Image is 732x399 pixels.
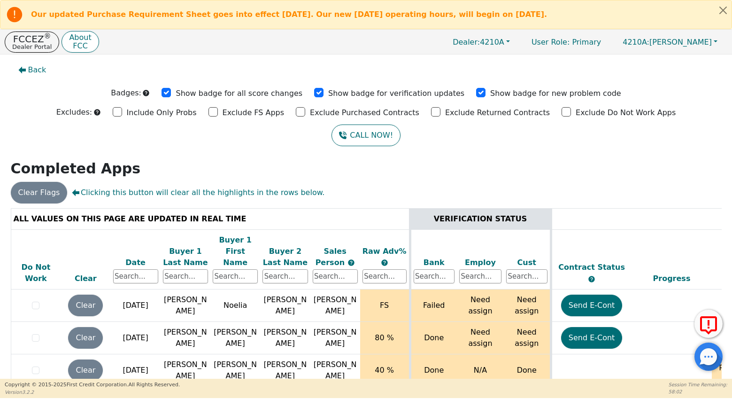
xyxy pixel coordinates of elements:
[506,269,547,283] input: Search...
[14,262,59,284] div: Do Not Work
[12,44,52,50] p: Dealer Portal
[44,32,51,40] sup: ®
[11,182,68,203] button: Clear Flags
[128,382,180,388] span: All Rights Reserved.
[410,322,457,354] td: Done
[561,327,623,349] button: Send E-Cont
[161,354,210,387] td: [PERSON_NAME]
[314,328,357,348] span: [PERSON_NAME]
[532,38,570,47] span: User Role :
[504,289,551,322] td: Need assign
[113,269,158,283] input: Search...
[375,366,394,375] span: 40 %
[459,269,501,283] input: Search...
[313,269,358,283] input: Search...
[375,333,394,342] span: 80 %
[314,360,357,380] span: [PERSON_NAME]
[68,295,103,316] button: Clear
[506,257,547,268] div: Cust
[558,263,625,272] span: Contract Status
[72,187,324,198] span: Clicking this button will clear all the highlights in the rows below.
[56,107,92,118] p: Excludes:
[623,38,712,47] span: [PERSON_NAME]
[362,269,407,283] input: Search...
[163,246,208,268] div: Buyer 1 Last Name
[68,327,103,349] button: Clear
[331,125,401,146] button: CALL NOW!
[260,289,310,322] td: [PERSON_NAME]
[490,88,621,99] p: Show badge for new problem code
[210,289,260,322] td: Noelia
[11,59,54,81] button: Back
[127,107,197,118] p: Include Only Probs
[504,354,551,387] td: Done
[380,301,389,310] span: FS
[522,33,610,51] p: Primary
[623,38,649,47] span: 4210A:
[12,34,52,44] p: FCCEZ
[5,389,180,396] p: Version 3.2.2
[310,107,419,118] p: Exclude Purchased Contracts
[111,354,161,387] td: [DATE]
[111,87,141,99] p: Badges:
[561,295,623,316] button: Send E-Cont
[176,88,302,99] p: Show badge for all score changes
[634,273,710,284] div: Progress
[28,64,46,76] span: Back
[260,354,310,387] td: [PERSON_NAME]
[62,31,99,53] button: AboutFCC
[414,269,455,283] input: Search...
[262,269,308,283] input: Search...
[694,310,723,338] button: Report Error to FCC
[111,289,161,322] td: [DATE]
[14,213,407,225] div: ALL VALUES ON THIS PAGE ARE UPDATED IN REAL TIME
[445,107,550,118] p: Exclude Returned Contracts
[63,273,108,284] div: Clear
[262,246,308,268] div: Buyer 2 Last Name
[31,10,547,19] b: Our updated Purchase Requirement Sheet goes into effect [DATE]. Our new [DATE] operating hours, w...
[669,381,727,388] p: Session Time Remaining:
[453,38,480,47] span: Dealer:
[504,322,551,354] td: Need assign
[213,235,258,268] div: Buyer 1 First Name
[362,247,407,256] span: Raw Adv%
[459,257,501,268] div: Employ
[163,269,208,283] input: Search...
[457,354,504,387] td: N/A
[260,322,310,354] td: [PERSON_NAME]
[410,354,457,387] td: Done
[5,381,180,389] p: Copyright © 2015- 2025 First Credit Corporation.
[223,107,285,118] p: Exclude FS Apps
[69,34,91,41] p: About
[68,360,103,381] button: Clear
[316,247,347,267] span: Sales Person
[161,322,210,354] td: [PERSON_NAME]
[161,289,210,322] td: [PERSON_NAME]
[113,257,158,268] div: Date
[457,289,504,322] td: Need assign
[5,31,59,53] button: FCCEZ®Dealer Portal
[210,322,260,354] td: [PERSON_NAME]
[213,269,258,283] input: Search...
[457,322,504,354] td: Need assign
[414,257,455,268] div: Bank
[111,322,161,354] td: [DATE]
[715,0,732,20] button: Close alert
[210,354,260,387] td: [PERSON_NAME]
[410,289,457,322] td: Failed
[613,35,727,49] button: 4210A:[PERSON_NAME]
[328,88,464,99] p: Show badge for verification updates
[414,213,547,225] div: VERIFICATION STATUS
[69,42,91,50] p: FCC
[576,107,676,118] p: Exclude Do Not Work Apps
[314,295,357,315] span: [PERSON_NAME]
[11,160,141,177] strong: Completed Apps
[443,35,520,49] button: Dealer:4210A
[522,33,610,51] a: User Role: Primary
[669,388,727,395] p: 58:02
